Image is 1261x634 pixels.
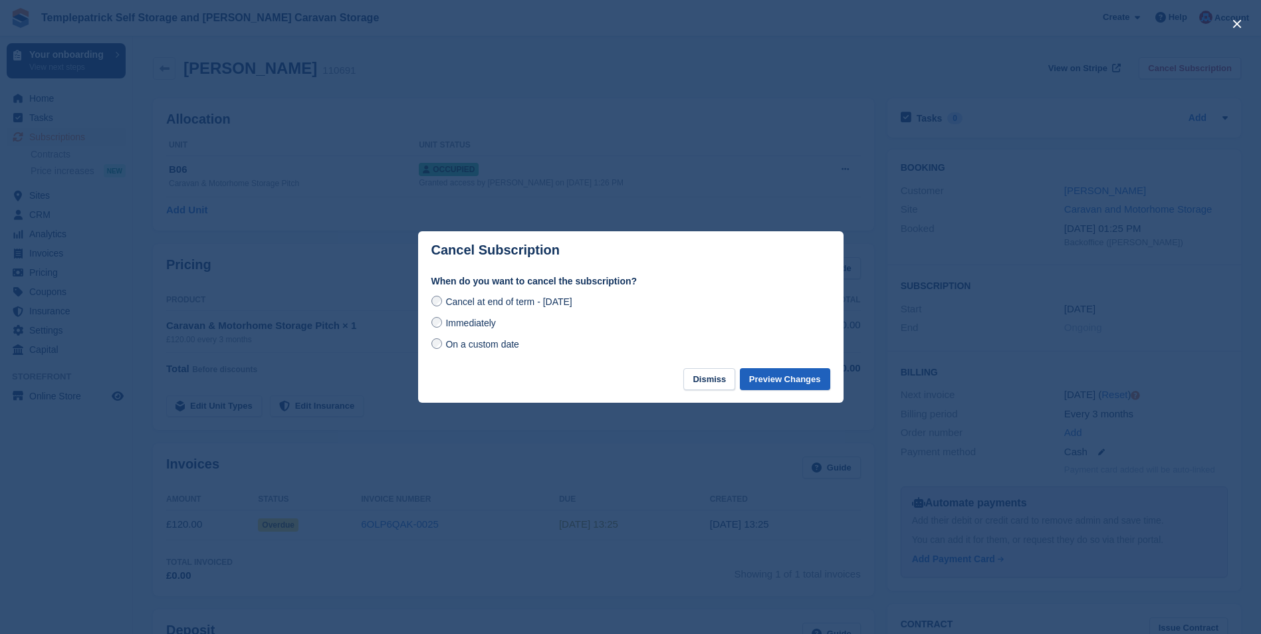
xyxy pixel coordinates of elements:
[445,339,519,350] span: On a custom date
[445,318,495,328] span: Immediately
[431,317,442,328] input: Immediately
[445,296,572,307] span: Cancel at end of term - [DATE]
[683,368,735,390] button: Dismiss
[431,296,442,306] input: Cancel at end of term - [DATE]
[431,338,442,349] input: On a custom date
[431,243,560,258] p: Cancel Subscription
[1226,13,1248,35] button: close
[431,274,830,288] label: When do you want to cancel the subscription?
[740,368,830,390] button: Preview Changes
